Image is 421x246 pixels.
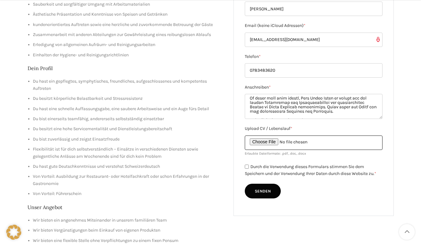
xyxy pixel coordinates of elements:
[33,136,224,143] li: Du bist zuverlässig und zeigst Einsatzfreude
[245,151,306,156] small: Erlaubte Dateiformate: .pdf, .doc, .docx
[33,227,224,234] li: Wir bieten Vergünstigungen beim Einkauf von eigenen Produkten
[33,190,224,197] li: Von Vorteil: Führerschein
[245,184,281,199] input: Senden
[33,173,224,187] li: Von Vorteil: Ausbildung zur Restaurant- oder Hotelfachkraft oder schon Erfahrungen in der Gastron...
[33,31,224,38] li: Zusammenarbeit mit anderen Abteilungen zur Gewährleistung eines reibungslosen Ablaufs
[33,1,224,8] li: Sauberkeit und sorgfältiger Umgang mit Arbeitsmaterialien
[245,164,376,177] label: Durch die Verwendung dieses Formulars stimmen Sie dem Speichern und der Verwendung Ihrer Daten du...
[33,163,224,170] li: Du hast gute Deutschkenntnisse und verstehst Schweizerdeutsch
[28,65,224,72] h2: Dein Profil
[33,115,224,122] li: Du bist einerseits teamfähig, andererseits selbstständig einsetzbar
[245,53,382,60] label: Telefon
[245,84,382,91] label: Anschreiben
[245,22,382,29] label: Email (keine iCloud Adressen)
[399,224,415,240] a: Scroll to top button
[33,126,224,132] li: Du besitzt eine hohe Servicementalität und Dienstleistungsbereitschaft
[33,237,224,244] li: Wir bieten eine flexible Stelle ohne Verpflichtungen zu einem fixen Pensum
[33,95,224,102] li: Du besitzt körperliche Belastbarkeit und Stressresistenz
[33,217,224,224] li: Wir bieten ein angenehmes Miteinander in unserem familiären Team
[33,11,224,18] li: Ästhetische Präsentation und Kenntnisse von Speisen und Getränken
[28,204,224,211] h2: Unser Angebot
[245,125,382,132] label: Upload CV / Lebenslauf
[33,78,224,92] li: Du hast ein gepflegtes, symphytisches, freundliches, aufgeschlossenes und kompetentes Auftreten
[33,52,224,59] li: Einhalten der Hygiene- und Reinigungsrichtlinien
[33,105,224,112] li: Du hast eine schnelle Auffassungsgabe, eine saubere Arbeitsweise und ein Auge fürs Detail
[33,41,224,48] li: Erledigung von allgemeinen Aufräum- und Reinigungsarbeiten
[33,146,224,160] li: Flexibilität ist für dich selbstverständlich – Einsätze in verschiedenen Diensten sowie gelegentl...
[33,21,224,28] li: kundenorientiertes Auftreten sowie eine herzliche und zuvorkommende Betreuung der Gäste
